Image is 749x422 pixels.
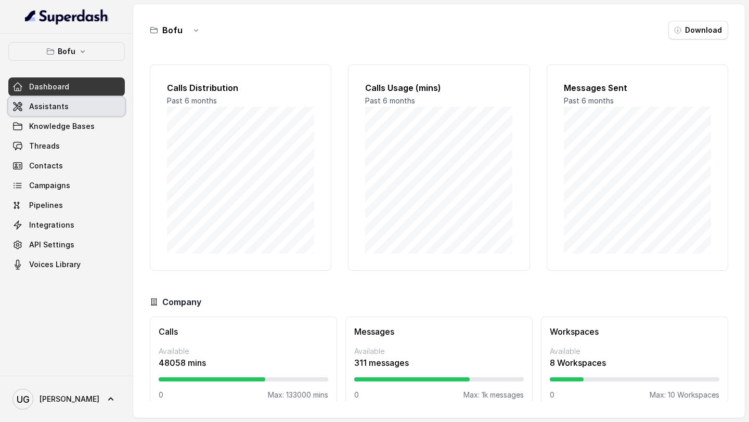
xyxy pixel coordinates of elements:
img: light.svg [25,8,109,25]
p: 311 messages [354,357,524,369]
h2: Calls Usage (mins) [365,82,512,94]
a: Threads [8,137,125,155]
p: 0 [550,390,554,400]
a: [PERSON_NAME] [8,385,125,414]
p: 0 [159,390,163,400]
p: 0 [354,390,359,400]
span: [PERSON_NAME] [40,394,99,404]
a: Dashboard [8,77,125,96]
a: Knowledge Bases [8,117,125,136]
button: Download [668,21,728,39]
p: Available [550,346,719,357]
p: Max: 133000 mins [268,390,328,400]
span: Past 6 months [365,96,415,105]
span: Integrations [29,220,74,230]
button: Bofu [8,42,125,61]
h3: Workspaces [550,325,719,338]
span: Assistants [29,101,69,112]
a: Assistants [8,97,125,116]
a: Pipelines [8,196,125,215]
span: Knowledge Bases [29,121,95,131]
p: 8 Workspaces [550,357,719,369]
a: Contacts [8,156,125,175]
p: Max: 10 Workspaces [650,390,719,400]
h3: Company [162,296,201,308]
p: Available [354,346,524,357]
p: Available [159,346,328,357]
span: Past 6 months [564,96,614,105]
span: Contacts [29,161,63,171]
span: Threads [29,141,60,151]
a: Campaigns [8,176,125,195]
span: Pipelines [29,200,63,210]
span: Dashboard [29,82,69,92]
h3: Calls [159,325,328,338]
span: API Settings [29,240,74,250]
span: Campaigns [29,180,70,191]
h3: Bofu [162,24,183,36]
h2: Calls Distribution [167,82,314,94]
h3: Messages [354,325,524,338]
span: Voices Library [29,259,81,270]
a: API Settings [8,235,125,254]
h2: Messages Sent [564,82,711,94]
p: Max: 1k messages [463,390,524,400]
text: UG [17,394,30,405]
p: Bofu [58,45,75,58]
span: Past 6 months [167,96,217,105]
p: 48058 mins [159,357,328,369]
a: Voices Library [8,255,125,274]
a: Integrations [8,216,125,234]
